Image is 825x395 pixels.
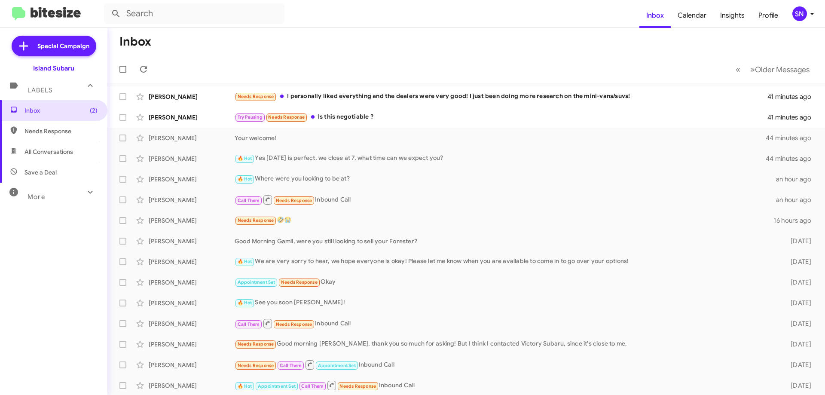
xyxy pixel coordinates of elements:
[755,65,810,74] span: Older Messages
[776,175,818,184] div: an hour ago
[238,176,252,182] span: 🔥 Hot
[767,113,818,122] div: 41 minutes ago
[767,154,818,163] div: 44 minutes ago
[149,134,235,142] div: [PERSON_NAME]
[119,35,151,49] h1: Inbox
[238,341,274,347] span: Needs Response
[149,319,235,328] div: [PERSON_NAME]
[238,94,274,99] span: Needs Response
[238,156,252,161] span: 🔥 Hot
[27,86,52,94] span: Labels
[339,383,376,389] span: Needs Response
[12,36,96,56] a: Special Campaign
[238,279,275,285] span: Appointment Set
[777,299,818,307] div: [DATE]
[736,64,740,75] span: «
[730,61,746,78] button: Previous
[235,92,767,101] div: I personally liked everything and the dealers were very good! I just been doing more research on ...
[235,215,773,225] div: 🤣😭
[280,363,302,368] span: Call Them
[713,3,752,28] a: Insights
[238,322,260,327] span: Call Them
[149,299,235,307] div: [PERSON_NAME]
[281,279,318,285] span: Needs Response
[235,194,776,205] div: Inbound Call
[773,216,818,225] div: 16 hours ago
[235,359,777,370] div: Inbound Call
[238,217,274,223] span: Needs Response
[276,322,312,327] span: Needs Response
[149,340,235,349] div: [PERSON_NAME]
[235,134,767,142] div: Your welcome!
[104,3,284,24] input: Search
[777,237,818,245] div: [DATE]
[238,300,252,306] span: 🔥 Hot
[301,383,324,389] span: Call Them
[149,92,235,101] div: [PERSON_NAME]
[235,257,777,266] div: We are very sorry to hear, we hope everyone is okay! Please let me know when you are available to...
[752,3,785,28] a: Profile
[767,134,818,142] div: 44 minutes ago
[777,319,818,328] div: [DATE]
[731,61,815,78] nav: Page navigation example
[235,318,777,329] div: Inbound Call
[235,380,777,391] div: Inbound Call
[149,257,235,266] div: [PERSON_NAME]
[149,278,235,287] div: [PERSON_NAME]
[268,114,305,120] span: Needs Response
[750,64,755,75] span: »
[238,259,252,264] span: 🔥 Hot
[671,3,713,28] a: Calendar
[777,340,818,349] div: [DATE]
[785,6,816,21] button: SN
[777,257,818,266] div: [DATE]
[235,153,767,163] div: Yes [DATE] is perfect, we close at 7, what time can we expect you?
[238,198,260,203] span: Call Them
[238,114,263,120] span: Try Pausing
[777,278,818,287] div: [DATE]
[24,127,98,135] span: Needs Response
[149,237,235,245] div: [PERSON_NAME]
[149,113,235,122] div: [PERSON_NAME]
[27,193,45,201] span: More
[24,106,98,115] span: Inbox
[777,381,818,390] div: [DATE]
[149,381,235,390] div: [PERSON_NAME]
[37,42,89,50] span: Special Campaign
[235,277,777,287] div: Okay
[776,196,818,204] div: an hour ago
[238,363,274,368] span: Needs Response
[149,361,235,369] div: [PERSON_NAME]
[238,383,252,389] span: 🔥 Hot
[24,168,57,177] span: Save a Deal
[745,61,815,78] button: Next
[276,198,312,203] span: Needs Response
[149,154,235,163] div: [PERSON_NAME]
[235,298,777,308] div: See you soon [PERSON_NAME]!
[792,6,807,21] div: SN
[149,196,235,204] div: [PERSON_NAME]
[90,106,98,115] span: (2)
[235,112,767,122] div: Is this negotiable ?
[767,92,818,101] div: 41 minutes ago
[639,3,671,28] a: Inbox
[235,174,776,184] div: Where were you looking to be at?
[235,339,777,349] div: Good morning [PERSON_NAME], thank you so much for asking! But I think I contacted Victory Subaru,...
[235,237,777,245] div: Good Morning Gamil, were you still looking to sell your Forester?
[24,147,73,156] span: All Conversations
[318,363,356,368] span: Appointment Set
[149,175,235,184] div: [PERSON_NAME]
[149,216,235,225] div: [PERSON_NAME]
[258,383,296,389] span: Appointment Set
[33,64,74,73] div: Island Subaru
[777,361,818,369] div: [DATE]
